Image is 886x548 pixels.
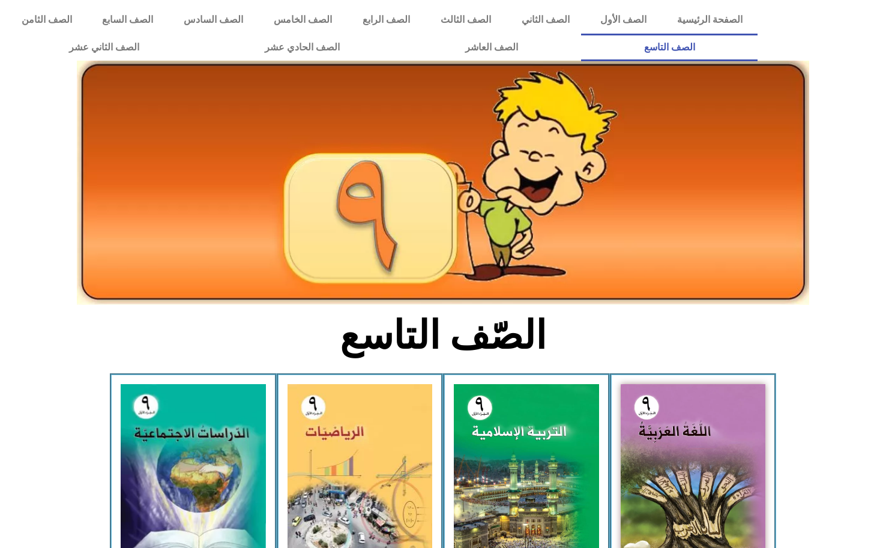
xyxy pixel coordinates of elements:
[245,312,642,359] h2: الصّف التاسع
[348,6,426,34] a: الصف الرابع
[585,6,661,34] a: الصف الأول
[87,6,169,34] a: الصف السابع
[259,6,348,34] a: الصف الخامس
[169,6,259,34] a: الصف السادس
[661,6,758,34] a: الصفحة الرئيسية
[426,6,507,34] a: الصف الثالث
[6,6,87,34] a: الصف الثامن
[403,34,581,61] a: الصف العاشر
[202,34,402,61] a: الصف الحادي عشر
[6,34,202,61] a: الصف الثاني عشر
[581,34,758,61] a: الصف التاسع
[507,6,585,34] a: الصف الثاني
